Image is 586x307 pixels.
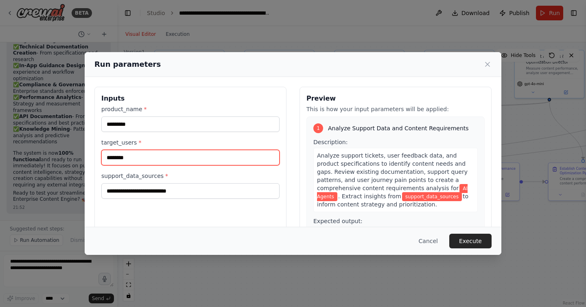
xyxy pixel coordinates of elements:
button: Execute [449,234,492,248]
button: Cancel [412,234,444,248]
label: target_users [101,138,280,147]
span: Analyze Support Data and Content Requirements [328,124,469,132]
h3: Inputs [101,94,280,103]
span: Expected output: [313,218,363,224]
span: . Extract insights from [338,193,401,200]
span: Description: [313,139,348,145]
label: product_name [101,105,280,113]
h2: Run parameters [94,59,161,70]
span: Variable: product_name [317,184,468,201]
h3: Preview [306,94,485,103]
label: support_data_sources [101,172,280,180]
div: 1 [313,123,323,133]
span: Variable: support_data_sources [402,192,462,201]
span: Analyze support tickets, user feedback data, and product specifications to identify content needs... [317,152,468,191]
p: This is how your input parameters will be applied: [306,105,485,113]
